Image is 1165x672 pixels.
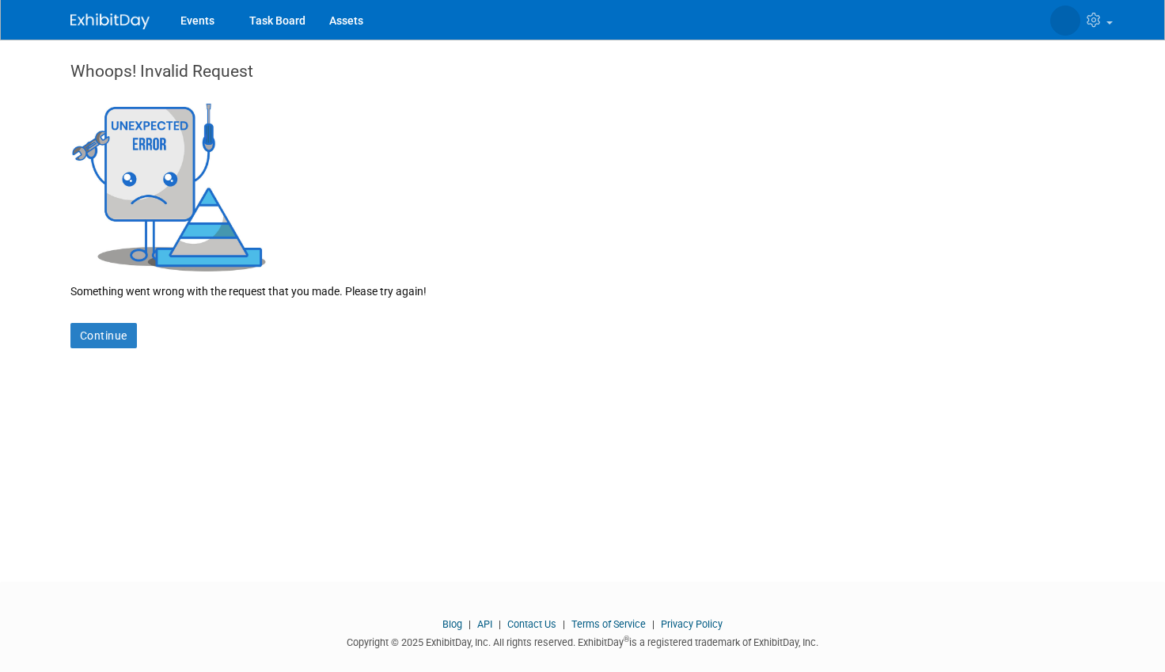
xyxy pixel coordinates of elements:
sup: ® [624,635,629,644]
span: | [559,618,569,630]
span: | [465,618,475,630]
a: Terms of Service [571,618,646,630]
span: | [495,618,505,630]
a: Contact Us [507,618,556,630]
a: Blog [442,618,462,630]
img: Invalid Request [70,99,268,271]
div: Something went wrong with the request that you made. Please try again! [70,271,1095,299]
img: Bridger Thurston [1050,6,1080,36]
img: ExhibitDay [70,13,150,29]
a: API [477,618,492,630]
span: | [648,618,658,630]
a: Privacy Policy [661,618,723,630]
a: Continue [70,323,137,348]
div: Whoops! Invalid Request [70,59,1095,99]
